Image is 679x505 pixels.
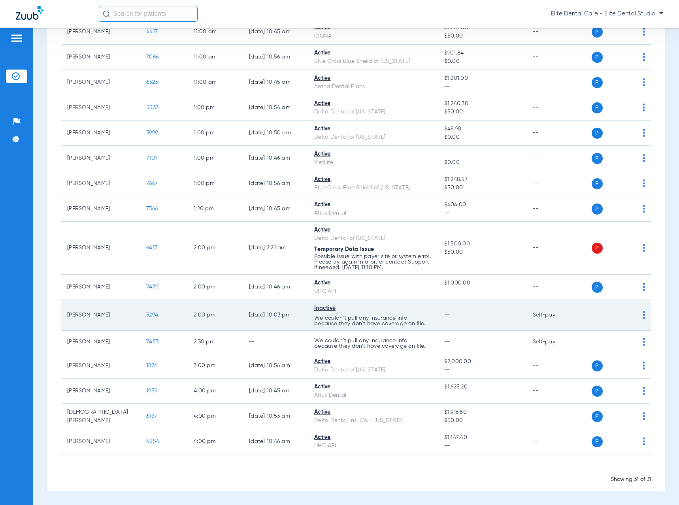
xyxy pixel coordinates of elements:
[243,331,308,353] td: --
[592,411,603,422] span: P
[526,353,580,379] td: --
[592,386,603,397] span: P
[146,181,158,186] span: 7667
[314,287,432,296] div: UHC API
[187,196,243,222] td: 1:20 PM
[243,196,308,222] td: [DATE] 10:45 AM
[187,146,243,171] td: 1:00 PM
[551,10,663,18] span: Elite Dental Care - Elite Dental Studio
[526,45,580,70] td: --
[592,360,603,371] span: P
[187,171,243,196] td: 1:00 PM
[187,45,243,70] td: 11:00 AM
[592,128,603,139] span: P
[314,32,432,40] div: CIGNA
[639,467,679,505] iframe: Chat Widget
[526,95,580,121] td: --
[444,108,520,116] span: $50.00
[187,300,243,331] td: 2:00 PM
[643,154,645,162] img: group-dot-blue.svg
[314,49,432,57] div: Active
[526,331,580,353] td: Self-pay
[243,121,308,146] td: [DATE] 10:50 AM
[444,201,520,209] span: $404.00
[444,158,520,167] span: $0.00
[187,222,243,275] td: 2:00 PM
[526,121,580,146] td: --
[187,429,243,454] td: 4:00 PM
[444,83,520,91] span: --
[314,442,432,450] div: UHC API
[187,275,243,300] td: 2:00 PM
[243,404,308,429] td: [DATE] 10:53 AM
[314,175,432,184] div: Active
[314,234,432,243] div: Delta Dental of [US_STATE]
[10,34,23,43] img: hamburger-icon
[643,53,645,61] img: group-dot-blue.svg
[314,150,432,158] div: Active
[314,304,432,313] div: Inactive
[444,175,520,184] span: $1,248.57
[444,49,520,57] span: $901.84
[314,184,432,192] div: Blue Cross Blue Shield of [US_STATE]
[146,388,157,394] span: 1959
[146,284,158,290] span: 7479
[643,129,645,137] img: group-dot-blue.svg
[526,222,580,275] td: --
[526,429,580,454] td: --
[146,54,158,60] span: 7066
[314,338,432,349] p: We couldn’t pull any insurance info because they don’t have coverage on file.
[592,52,603,63] span: P
[187,331,243,353] td: 2:30 PM
[643,387,645,395] img: group-dot-blue.svg
[314,125,432,133] div: Active
[643,437,645,445] img: group-dot-blue.svg
[243,70,308,95] td: [DATE] 10:45 AM
[444,416,520,425] span: $50.00
[61,19,140,45] td: [PERSON_NAME]
[444,57,520,66] span: $0.00
[146,155,157,161] span: 7101
[444,74,520,83] span: $1,201.00
[444,383,520,391] span: $1,625.20
[592,282,603,293] span: P
[243,95,308,121] td: [DATE] 10:54 AM
[61,196,140,222] td: [PERSON_NAME]
[643,28,645,36] img: group-dot-blue.svg
[314,83,432,91] div: Aetna Dental Plans
[592,243,603,254] span: P
[643,78,645,86] img: group-dot-blue.svg
[146,105,158,110] span: 5533
[61,70,140,95] td: [PERSON_NAME]
[526,171,580,196] td: --
[444,391,520,399] span: --
[243,300,308,331] td: [DATE] 10:03 PM
[243,429,308,454] td: [DATE] 10:46 AM
[592,436,603,447] span: P
[99,6,198,22] input: Search for patients
[146,439,159,444] span: 4554
[314,247,374,252] span: Temporary Data Issue
[61,95,140,121] td: [PERSON_NAME]
[643,311,645,319] img: group-dot-blue.svg
[243,222,308,275] td: [DATE] 2:21 AM
[146,413,157,419] span: 6137
[592,153,603,164] span: P
[444,240,520,248] span: $1,500.00
[103,10,110,17] img: Search Icon
[643,179,645,187] img: group-dot-blue.svg
[61,429,140,454] td: [PERSON_NAME]
[61,222,140,275] td: [PERSON_NAME]
[243,171,308,196] td: [DATE] 10:56 AM
[444,312,450,318] span: --
[314,133,432,141] div: Delta Dental of [US_STATE]
[526,404,580,429] td: --
[314,315,432,326] p: We couldn’t pull any insurance info because they don’t have coverage on file.
[526,196,580,222] td: --
[526,19,580,45] td: --
[643,412,645,420] img: group-dot-blue.svg
[444,248,520,256] span: $50.00
[61,300,140,331] td: [PERSON_NAME]
[187,70,243,95] td: 11:00 AM
[187,353,243,379] td: 3:00 PM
